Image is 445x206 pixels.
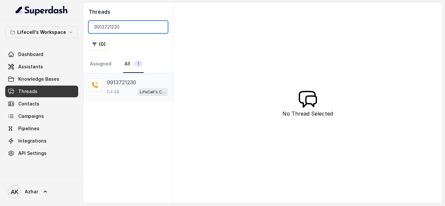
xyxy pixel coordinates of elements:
span: Azhar [25,188,38,195]
button: Lifecell's Workspace [5,26,78,38]
span: Integrations [18,138,47,144]
a: API Settings [5,147,78,159]
span: Threads [18,88,37,95]
a: Campaigns [5,110,78,122]
a: Integrations [5,135,78,147]
nav: Tabs [89,55,168,73]
a: Contacts [5,98,78,110]
a: Assigned [89,55,113,73]
text: AK [11,188,18,195]
span: 1 [134,61,142,67]
span: API Settings [18,150,47,157]
p: No Thread Selected [282,110,333,117]
a: Threads [5,86,78,97]
img: light.svg [16,5,68,16]
span: Contacts [18,101,39,107]
a: Knowledge Bases [5,73,78,85]
a: Pipelines [5,123,78,134]
a: Dashboard [5,48,78,60]
a: Assistants [5,61,78,73]
p: Lifecell's Workspace [17,28,66,36]
p: 04:48 [107,89,120,95]
p: LifeCell's Call Assistant [140,89,166,95]
input: Search by Call ID or Phone Number [89,21,168,33]
span: Campaigns [18,113,44,119]
p: 9913721230 [107,78,136,86]
a: Azhar [5,183,78,201]
span: Assistants [18,63,43,70]
button: (0) [89,38,109,50]
a: All1 [123,55,144,73]
span: Dashboard [18,51,43,58]
span: Pipelines [18,125,39,132]
span: Knowledge Bases [18,76,59,82]
h2: Threads [89,8,168,16]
